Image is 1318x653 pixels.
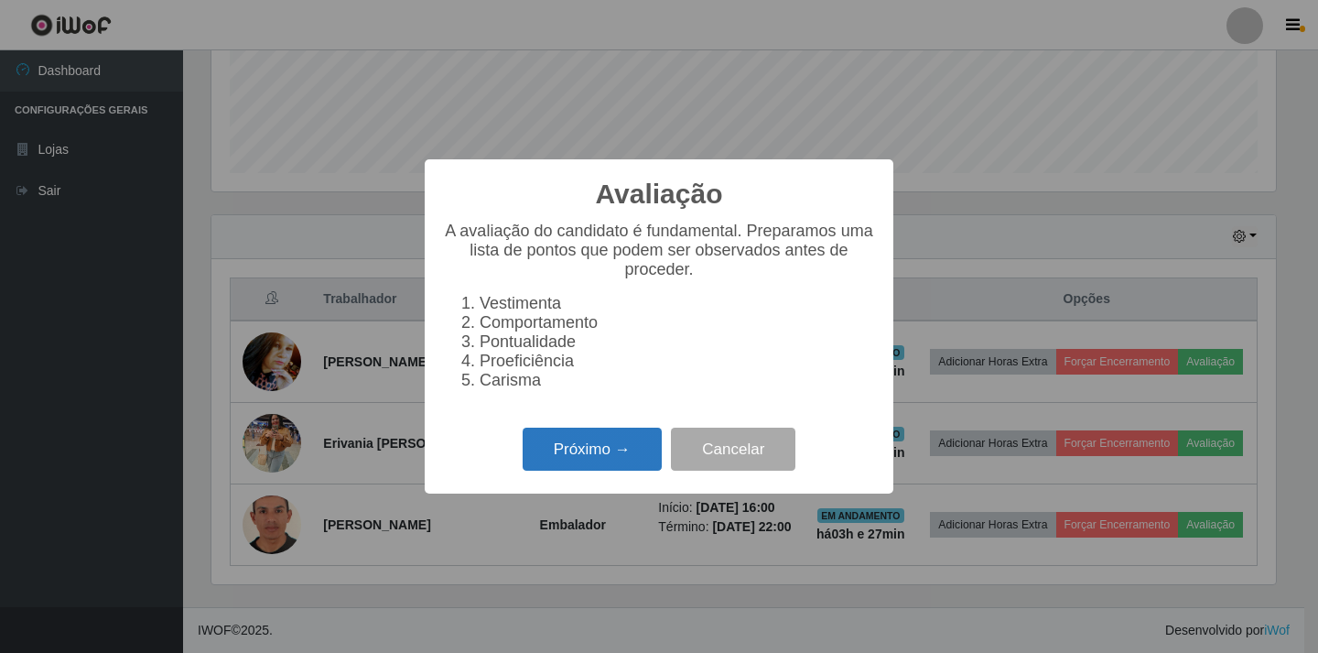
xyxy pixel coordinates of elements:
li: Proeficiência [480,352,875,371]
li: Carisma [480,371,875,390]
li: Pontualidade [480,332,875,352]
h2: Avaliação [596,178,723,211]
p: A avaliação do candidato é fundamental. Preparamos uma lista de pontos que podem ser observados a... [443,222,875,279]
li: Comportamento [480,313,875,332]
button: Cancelar [671,428,795,471]
button: Próximo → [523,428,662,471]
li: Vestimenta [480,294,875,313]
